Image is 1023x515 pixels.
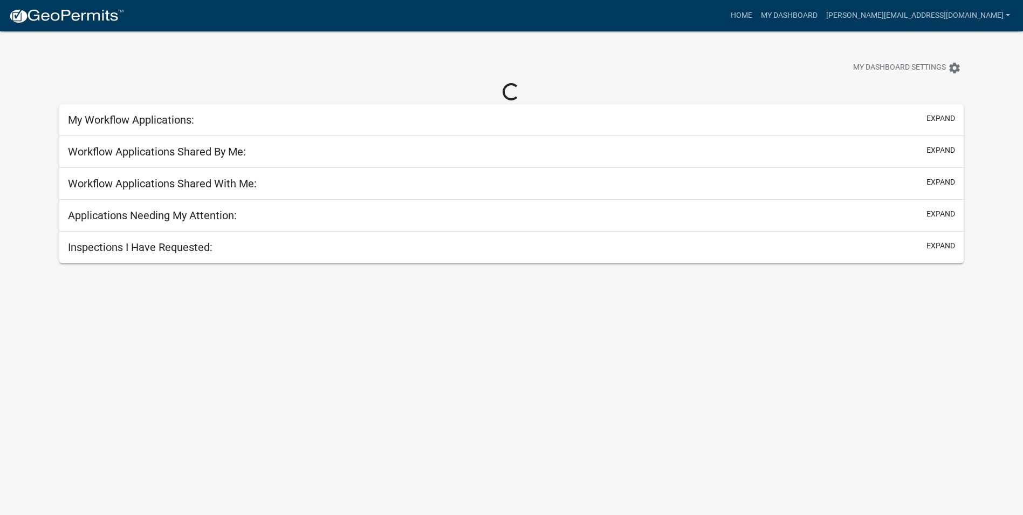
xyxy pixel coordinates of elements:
h5: My Workflow Applications: [68,113,194,126]
h5: Workflow Applications Shared By Me: [68,145,246,158]
i: settings [948,62,961,74]
a: My Dashboard [757,5,822,26]
button: expand [926,177,955,188]
a: Home [726,5,757,26]
button: expand [926,208,955,220]
button: expand [926,145,955,156]
h5: Inspections I Have Requested: [68,241,212,254]
h5: Applications Needing My Attention: [68,209,237,222]
span: My Dashboard Settings [853,62,946,74]
button: My Dashboard Settingssettings [845,57,970,78]
h5: Workflow Applications Shared With Me: [68,177,257,190]
a: [PERSON_NAME][EMAIL_ADDRESS][DOMAIN_NAME] [822,5,1014,26]
button: expand [926,113,955,124]
button: expand [926,240,955,252]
